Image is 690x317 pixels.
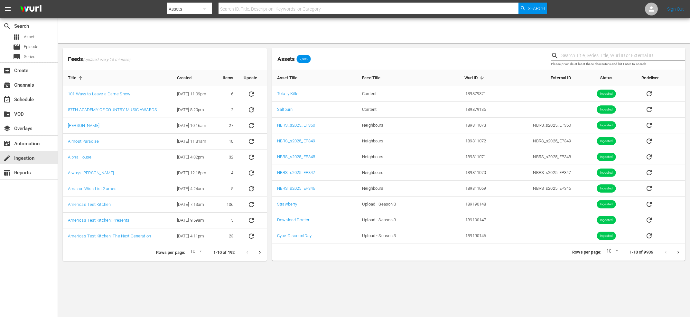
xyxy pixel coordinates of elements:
span: Ingested [597,218,616,223]
span: Asset Title [277,75,306,81]
span: Overlays [3,125,11,132]
td: 32 [215,149,238,165]
td: [DATE] 7:13am [172,197,216,213]
span: Automation [3,140,11,148]
span: Assets [277,56,295,62]
div: 10 [188,248,203,257]
a: 101 Ways to Leave a Game Show [68,91,130,96]
td: Upload - Season 3 [357,228,435,244]
p: 1-10 of 192 [213,250,235,256]
img: ans4CAIJ8jUAAAAAAAAAAAAAAAAAAAAAAAAgQb4GAAAAAAAAAAAAAAAAAAAAAAAAJMjXAAAAAAAAAAAAAAAAAAAAAAAAgAT5G... [15,2,46,17]
a: 57TH ACADEMY OF COUNTRY MUSIC AWARDS [68,107,157,112]
a: America's Test Kitchen: The Next Generation [68,234,151,238]
span: Series [24,53,35,60]
a: Totally Killer [277,91,300,96]
th: Items [215,70,238,86]
span: Channels [3,81,11,89]
td: 189879135 [435,102,491,118]
td: Content [357,102,435,118]
a: Download Doctor [277,217,309,222]
span: Series [13,53,21,61]
span: Ingested [597,107,616,112]
td: [DATE] 9:59am [172,213,216,228]
th: Update [238,70,267,86]
span: Create [3,67,11,74]
td: Upload - Season 3 [357,197,435,212]
td: NBRS_s2025_EP350 [491,118,576,133]
td: [DATE] 12:15pm [172,165,216,181]
span: Ingested [597,123,616,128]
span: Asset [13,33,21,41]
td: 23 [215,228,238,244]
td: 189811073 [435,118,491,133]
span: Title [68,75,85,81]
span: Reports [3,169,11,177]
p: 1-10 of 9906 [629,249,653,255]
td: NBRS_s2025_EP349 [491,133,576,149]
td: [DATE] 10:16am [172,118,216,134]
td: 6 [215,86,238,102]
table: sticky table [63,70,267,244]
td: [DATE] 11:09pm [172,86,216,102]
td: 189811071 [435,149,491,165]
span: Episode [24,43,38,50]
td: [DATE] 4:32pm [172,149,216,165]
td: Neighbours [357,181,435,197]
span: VOD [3,110,11,118]
td: [DATE] 4:24am [172,181,216,197]
a: Amazon Wish List Games [68,186,117,191]
p: Please provide at least three characters and hit Enter to search [551,62,685,67]
a: NBRS_s2025_EP347 [277,170,315,175]
button: Next page [672,246,685,259]
a: NBRS_s2025_EP349 [277,139,315,143]
span: Schedule [3,96,11,103]
button: Search [518,3,547,14]
span: Ingested [597,234,616,238]
span: Episode [13,43,21,51]
td: 5 [215,213,238,228]
td: 106 [215,197,238,213]
td: 189811069 [435,181,491,197]
p: Rows per page: [572,249,601,255]
a: [PERSON_NAME] [68,123,99,128]
a: NBRS_s2025_EP346 [277,186,315,191]
td: Upload - Season 3 [357,212,435,228]
td: 189811072 [435,133,491,149]
td: [DATE] 4:11pm [172,228,216,244]
span: Ingested [597,186,616,191]
a: Alpha House [68,155,92,159]
input: Search Title, Series Title, Wurl ID or External ID [561,51,685,61]
a: Saltburn [277,107,293,112]
td: Neighbours [357,165,435,181]
td: 5 [215,181,238,197]
td: 2 [215,102,238,118]
button: Next page [254,246,266,259]
th: External ID [491,70,576,86]
td: 27 [215,118,238,134]
a: Sign Out [667,6,684,12]
a: America's Test Kitchen [68,202,111,207]
a: Strawberry [277,202,297,207]
span: Ingested [597,202,616,207]
td: NBRS_s2025_EP348 [491,149,576,165]
span: Ingested [597,170,616,175]
td: NBRS_s2025_EP346 [491,181,576,197]
td: 189190147 [435,212,491,228]
span: menu [4,5,12,13]
table: sticky table [272,70,685,244]
a: CyberDiscountDay [277,233,312,238]
td: Neighbours [357,133,435,149]
td: [DATE] 11:31am [172,134,216,149]
span: Asset [24,34,34,40]
span: Wurl ID [464,75,486,81]
p: Rows per page: [156,250,185,256]
span: Ingested [597,91,616,96]
th: Feed Title [357,70,435,86]
td: 4 [215,165,238,181]
span: Feeds [63,54,267,64]
td: Neighbours [357,118,435,133]
a: NBRS_s2025_EP348 [277,154,315,159]
a: Almost Paradise [68,139,99,144]
td: Content [357,86,435,102]
div: 10 [604,247,619,257]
